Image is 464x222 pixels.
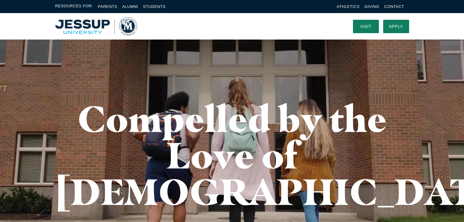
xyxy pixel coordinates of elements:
[55,17,137,36] img: Multnomah University Logo
[365,4,379,9] a: Giving
[383,20,409,33] a: Apply
[98,4,117,9] a: Parents
[122,4,138,9] a: Alumni
[55,17,137,36] a: Home
[384,4,404,9] a: Contact
[55,3,93,10] span: Resources For:
[353,20,379,33] a: Visit
[55,100,409,210] h1: Compelled by the Love of [DEMOGRAPHIC_DATA]
[143,4,166,9] a: Students
[337,4,360,9] a: Athletics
